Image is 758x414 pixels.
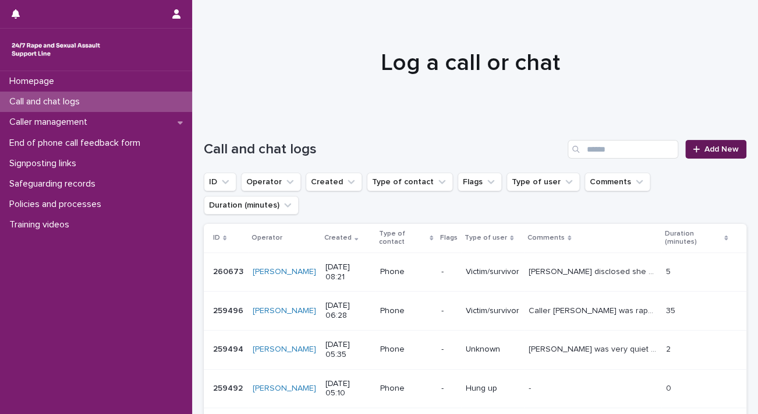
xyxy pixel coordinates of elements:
[253,306,316,316] a: [PERSON_NAME]
[665,227,721,249] p: Duration (minutes)
[441,267,456,277] p: -
[666,381,674,394] p: 0
[204,173,236,191] button: ID
[585,173,650,191] button: Comments
[252,231,282,244] p: Operator
[367,173,453,191] button: Type of contact
[458,173,502,191] button: Flags
[466,267,519,277] p: Victim/survivor
[529,304,659,316] p: Caller Michelle was raped 4 years ago and she has given a victim impact statement. . she will be ...
[529,342,659,355] p: Caller was very quiet on the phone and it was difficult to hear her
[380,267,432,277] p: Phone
[253,267,316,277] a: [PERSON_NAME]
[213,342,246,355] p: 259494
[379,227,427,249] p: Type of contact
[306,173,362,191] button: Created
[5,138,150,149] p: End of phone call feedback form
[324,231,352,244] p: Created
[466,384,519,394] p: Hung up
[441,345,456,355] p: -
[380,345,432,355] p: Phone
[213,381,245,394] p: 259492
[465,231,507,244] p: Type of user
[666,304,678,316] p: 35
[241,173,301,191] button: Operator
[204,252,746,292] tr: 260673260673 [PERSON_NAME] [DATE] 08:21Phone-Victim/survivor[PERSON_NAME] disclosed she had been ...
[325,379,371,399] p: [DATE] 05:10
[466,345,519,355] p: Unknown
[204,141,563,158] h1: Call and chat logs
[253,384,316,394] a: [PERSON_NAME]
[204,196,299,215] button: Duration (minutes)
[441,384,456,394] p: -
[441,306,456,316] p: -
[253,345,316,355] a: [PERSON_NAME]
[685,140,746,159] a: Add New
[704,145,739,153] span: Add New
[213,304,246,316] p: 259496
[204,330,746,369] tr: 259494259494 [PERSON_NAME] [DATE] 05:35Phone-Unknown[PERSON_NAME] was very quiet on the phone and...
[5,219,79,230] p: Training videos
[527,231,565,244] p: Comments
[5,158,86,169] p: Signposting links
[5,199,111,210] p: Policies and processes
[529,381,533,394] p: -
[213,231,220,244] p: ID
[325,340,371,360] p: [DATE] 05:35
[440,231,458,244] p: Flags
[506,173,580,191] button: Type of user
[666,342,673,355] p: 2
[204,369,746,408] tr: 259492259492 [PERSON_NAME] [DATE] 05:10Phone-Hung up-- 00
[666,265,673,277] p: 5
[9,38,102,61] img: rhQMoQhaT3yELyF149Cw
[380,384,432,394] p: Phone
[568,140,678,159] input: Search
[213,265,246,277] p: 260673
[5,178,105,190] p: Safeguarding records
[380,306,432,316] p: Phone
[466,306,519,316] p: Victim/survivor
[325,262,371,282] p: [DATE] 08:21
[5,96,89,107] p: Call and chat logs
[204,49,737,77] h1: Log a call or chat
[5,117,97,128] p: Caller management
[529,265,659,277] p: Caller Sierra disclosed she had been raped a few months back but gave no details on what happened
[5,76,63,87] p: Homepage
[204,292,746,331] tr: 259496259496 [PERSON_NAME] [DATE] 06:28Phone-Victim/survivorCaller [PERSON_NAME] was raped [DATE]...
[325,301,371,321] p: [DATE] 06:28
